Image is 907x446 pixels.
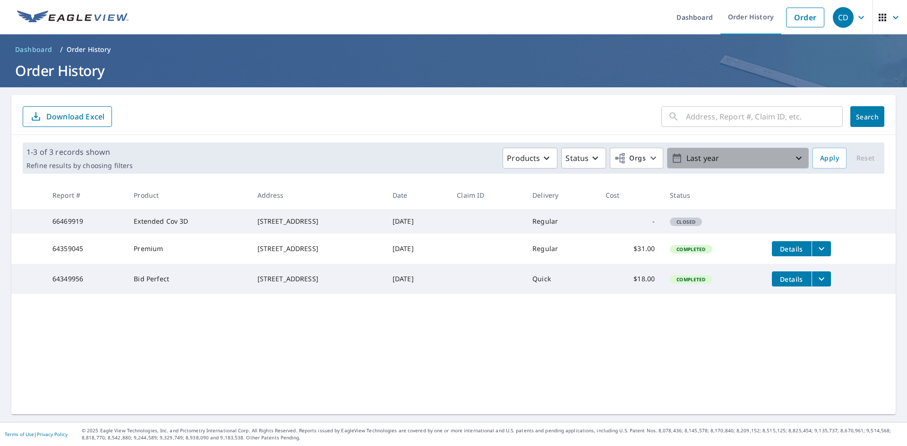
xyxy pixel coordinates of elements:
td: 64359045 [45,234,126,264]
th: Address [250,181,385,209]
div: [STREET_ADDRESS] [257,217,377,226]
nav: breadcrumb [11,42,896,57]
a: Dashboard [11,42,56,57]
button: Products [503,148,557,168]
li: / [60,44,63,55]
button: detailsBtn-64359045 [772,241,812,256]
button: Search [850,106,884,127]
button: Orgs [610,148,663,168]
td: Bid Perfect [126,264,249,294]
td: $18.00 [598,264,662,294]
button: Status [561,148,606,168]
span: Orgs [614,152,646,164]
td: $31.00 [598,234,662,264]
span: Closed [671,219,701,225]
button: filesDropdownBtn-64359045 [812,241,831,256]
td: [DATE] [385,209,449,234]
input: Address, Report #, Claim ID, etc. [686,103,843,130]
p: Order History [67,45,111,54]
a: Terms of Use [5,431,34,438]
th: Status [662,181,764,209]
span: Apply [820,152,839,164]
h1: Order History [11,61,896,80]
button: filesDropdownBtn-64349956 [812,271,831,286]
div: [STREET_ADDRESS] [257,274,377,284]
td: Regular [525,234,598,264]
td: Regular [525,209,598,234]
button: Download Excel [23,106,112,127]
p: Last year [683,150,793,167]
span: Completed [671,246,711,252]
p: Products [507,152,540,164]
td: Premium [126,234,249,264]
span: Search [858,112,877,121]
a: Privacy Policy [37,431,68,438]
th: Delivery [525,181,598,209]
td: 64349956 [45,264,126,294]
td: [DATE] [385,264,449,294]
td: [DATE] [385,234,449,264]
button: Last year [667,148,809,168]
span: Details [778,244,806,253]
button: detailsBtn-64349956 [772,271,812,286]
span: Completed [671,276,711,283]
th: Product [126,181,249,209]
div: [STREET_ADDRESS] [257,244,377,253]
th: Date [385,181,449,209]
a: Order [786,8,824,27]
p: Status [565,152,589,164]
p: Refine results by choosing filters [26,161,133,170]
p: | [5,431,68,437]
p: Download Excel [46,111,104,122]
th: Claim ID [449,181,525,209]
p: 1-3 of 3 records shown [26,146,133,158]
th: Cost [598,181,662,209]
td: 66469919 [45,209,126,234]
span: Dashboard [15,45,52,54]
p: © 2025 Eagle View Technologies, Inc. and Pictometry International Corp. All Rights Reserved. Repo... [82,427,902,441]
button: Apply [813,148,847,168]
td: Extended Cov 3D [126,209,249,234]
td: Quick [525,264,598,294]
th: Report # [45,181,126,209]
td: - [598,209,662,234]
div: CD [833,7,854,28]
span: Details [778,275,806,284]
img: EV Logo [17,10,128,25]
